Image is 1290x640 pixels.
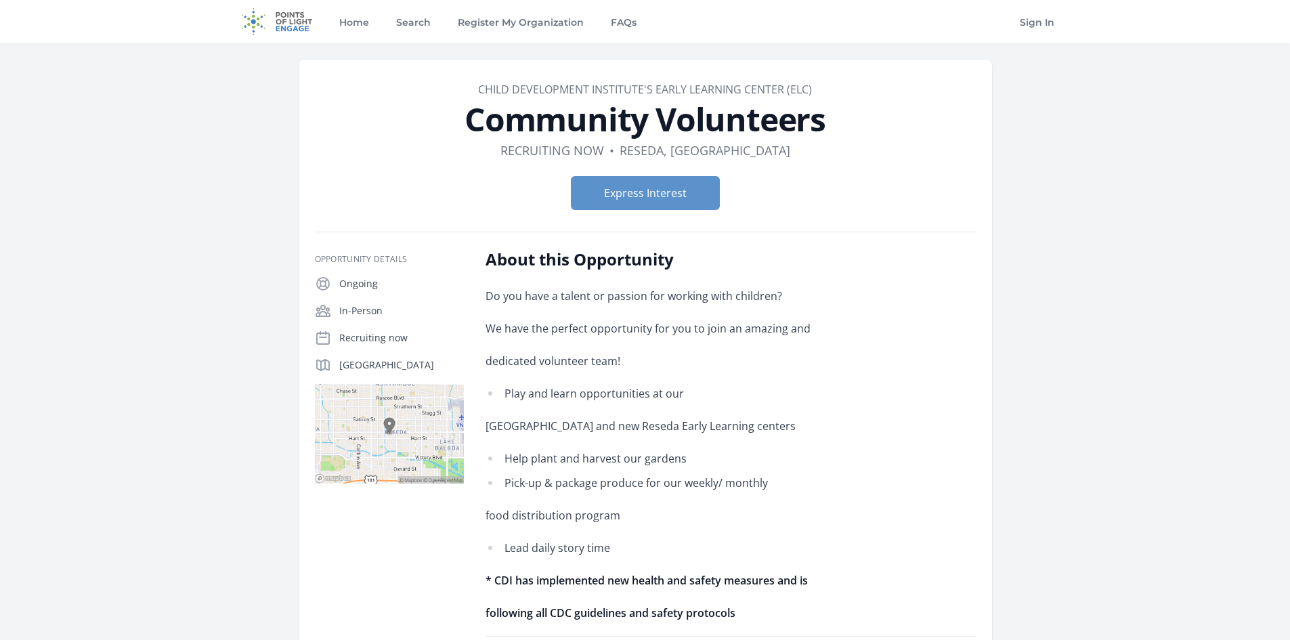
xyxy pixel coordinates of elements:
[486,384,882,403] li: Play and learn opportunities at our
[315,384,464,484] img: Map
[486,351,882,370] p: dedicated volunteer team!
[486,538,882,557] li: Lead daily story time
[620,141,790,160] dd: Reseda, [GEOGRAPHIC_DATA]
[339,358,464,372] p: [GEOGRAPHIC_DATA]
[486,605,735,620] strong: following all CDC guidelines and safety protocols
[315,103,976,135] h1: Community Volunteers
[500,141,604,160] dd: Recruiting now
[571,176,720,210] button: Express Interest
[486,286,882,305] p: Do you have a talent or passion for working with children?
[339,277,464,291] p: Ongoing
[478,82,812,97] a: Child Development Institute's Early Learning Center (ELC)
[486,319,882,338] p: We have the perfect opportunity for you to join an amazing and
[486,449,882,468] li: Help plant and harvest our gardens
[339,331,464,345] p: Recruiting now
[339,304,464,318] p: In-Person
[486,473,882,492] li: Pick-up & package produce for our weekly/ monthly
[486,506,882,525] p: food distribution program
[609,141,614,160] div: •
[315,254,464,265] h3: Opportunity Details
[486,249,882,270] h2: About this Opportunity
[486,417,882,435] p: [GEOGRAPHIC_DATA] and new Reseda Early Learning centers
[486,573,808,588] strong: * CDI has implemented new health and safety measures and is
